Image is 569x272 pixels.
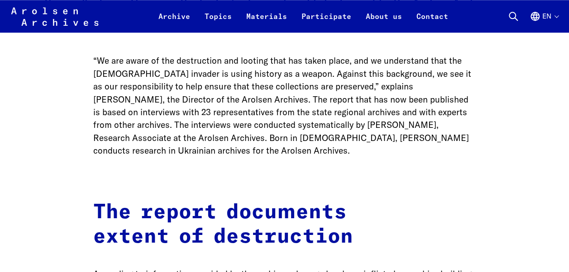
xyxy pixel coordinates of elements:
h2: The report documents extent of destruction [93,201,476,249]
p: “We are aware of the destruction and looting that has taken place, and we understand that the [DE... [93,54,476,157]
a: Archive [151,11,197,33]
a: Participate [294,11,359,33]
button: English, language selection [530,11,558,33]
a: Contact [409,11,455,33]
a: Topics [197,11,239,33]
a: About us [359,11,409,33]
nav: Primary [151,5,455,27]
a: Materials [239,11,294,33]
